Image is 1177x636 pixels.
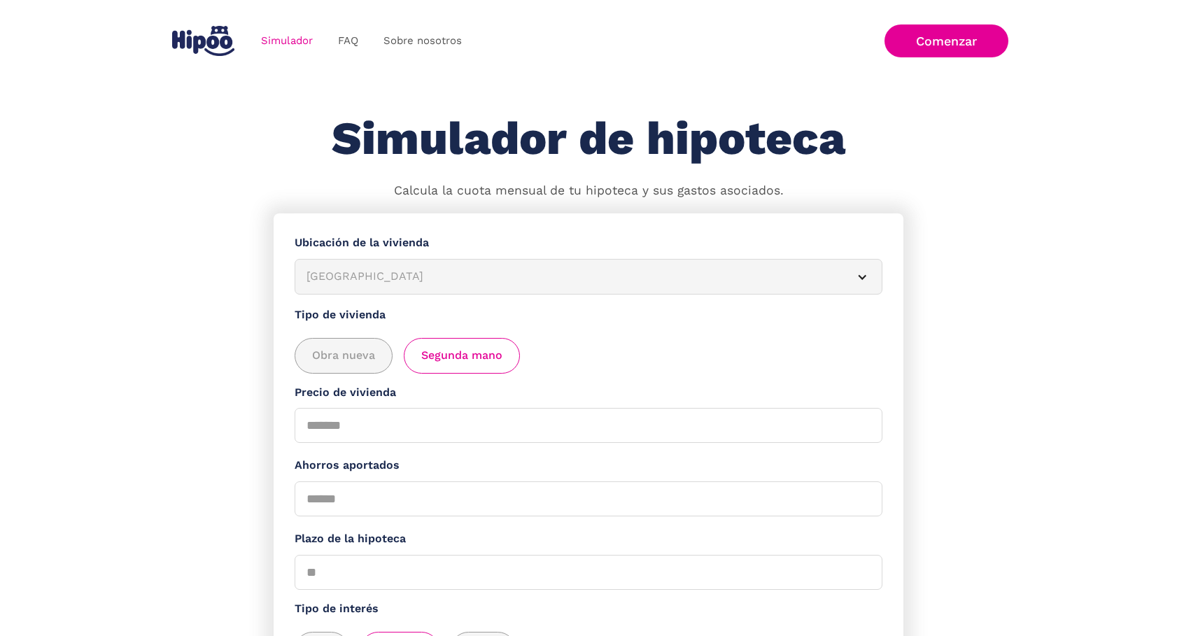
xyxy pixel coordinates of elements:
[248,27,325,55] a: Simulador
[295,338,882,374] div: add_description_here
[884,24,1008,57] a: Comenzar
[325,27,371,55] a: FAQ
[332,113,845,164] h1: Simulador de hipoteca
[295,259,882,295] article: [GEOGRAPHIC_DATA]
[295,600,882,618] label: Tipo de interés
[306,268,837,285] div: [GEOGRAPHIC_DATA]
[295,384,882,402] label: Precio de vivienda
[169,20,237,62] a: home
[421,347,502,365] span: Segunda mano
[295,457,882,474] label: Ahorros aportados
[295,530,882,548] label: Plazo de la hipoteca
[371,27,474,55] a: Sobre nosotros
[312,347,375,365] span: Obra nueva
[394,182,784,200] p: Calcula la cuota mensual de tu hipoteca y sus gastos asociados.
[295,306,882,324] label: Tipo de vivienda
[295,234,882,252] label: Ubicación de la vivienda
